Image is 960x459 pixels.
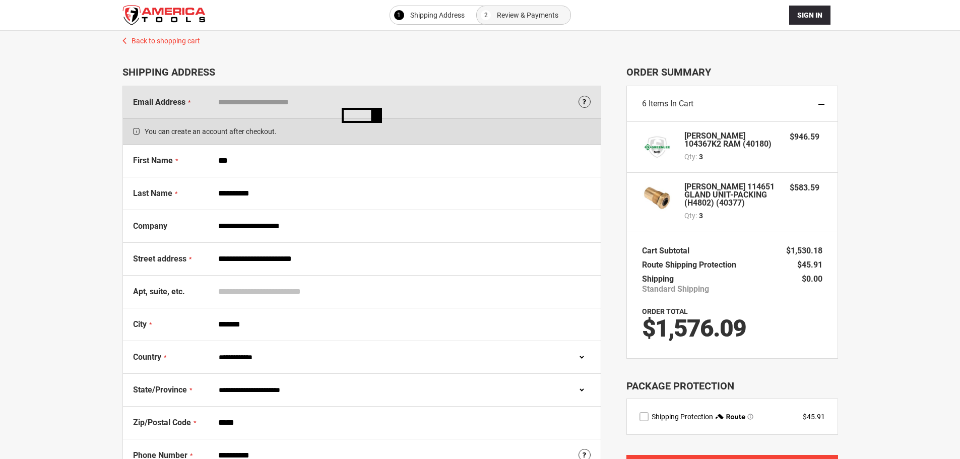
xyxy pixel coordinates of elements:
[642,314,746,343] span: $1,576.09
[626,379,838,394] div: Package Protection
[133,156,173,165] span: First Name
[699,152,703,162] span: 3
[410,9,465,21] span: Shipping Address
[397,9,401,21] span: 1
[790,132,819,142] span: $946.59
[649,99,693,108] span: Items in Cart
[684,153,695,161] span: Qty
[484,9,488,21] span: 2
[797,260,822,270] span: $45.91
[133,287,185,296] span: Apt, suite, etc.
[652,413,713,421] span: Shipping Protection
[786,246,822,255] span: $1,530.18
[797,11,822,19] span: Sign In
[642,132,672,162] img: Greenlee 104367K2 RAM (40180)
[497,9,558,21] span: Review & Payments
[684,183,780,207] strong: [PERSON_NAME] 114651 GLAND UNIT-PACKING (H4802) (40377)
[133,188,172,198] span: Last Name
[642,258,741,272] th: Route Shipping Protection
[626,66,838,78] span: Order Summary
[642,99,647,108] span: 6
[642,307,688,315] strong: Order Total
[684,212,695,220] span: Qty
[790,183,819,192] span: $583.59
[112,31,848,46] a: Back to shopping cart
[642,244,694,258] th: Cart Subtotal
[684,132,780,148] strong: [PERSON_NAME] 104367K2 RAM (40180)
[342,108,382,123] img: Loading...
[642,284,709,294] span: Standard Shipping
[133,385,187,395] span: State/Province
[122,66,601,78] div: Shipping Address
[133,319,147,329] span: City
[803,412,825,422] div: $45.91
[122,5,206,25] img: America Tools
[642,183,672,213] img: Greenlee 114651 GLAND UNIT-PACKING (H4802) (40377)
[789,6,830,25] button: Sign In
[802,274,822,284] span: $0.00
[133,352,161,362] span: Country
[122,5,206,25] a: store logo
[133,418,191,427] span: Zip/Postal Code
[133,254,186,264] span: Street address
[699,211,703,221] span: 3
[642,274,674,284] span: Shipping
[639,412,825,422] div: route shipping protection selector element
[747,414,753,420] span: Learn more
[133,221,167,231] span: Company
